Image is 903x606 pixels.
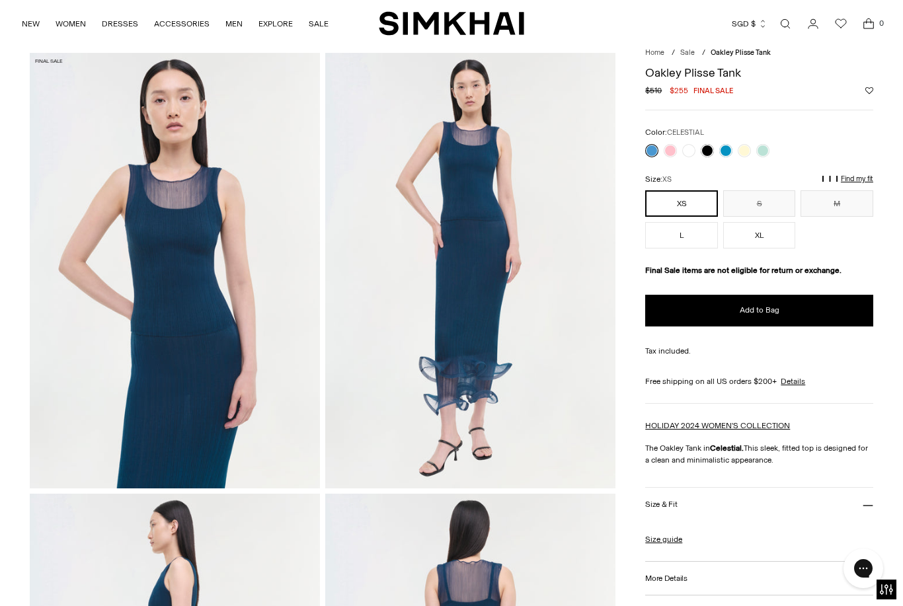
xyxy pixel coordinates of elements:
div: / [672,48,675,59]
p: The Oakley Tank in This sleek, fitted top is designed for a clean and minimalistic appearance. [645,442,873,466]
h1: Oakley Plisse Tank [645,67,873,79]
button: SGD $ [732,9,767,38]
label: Color: [645,126,704,139]
a: MEN [225,9,243,38]
strong: Celestial. [710,443,744,453]
div: / [702,48,705,59]
strong: Final Sale items are not eligible for return or exchange. [645,266,842,275]
div: Tax included. [645,345,873,357]
iframe: Gorgias live chat messenger [837,544,890,593]
button: S [723,190,796,217]
a: Home [645,48,664,57]
button: L [645,222,718,248]
a: Go to the account page [800,11,826,37]
span: Add to Bag [740,305,779,316]
button: M [801,190,873,217]
button: More Details [645,562,873,595]
a: ACCESSORIES [154,9,210,38]
nav: breadcrumbs [645,48,873,59]
a: Open search modal [772,11,799,37]
a: Details [781,375,805,387]
button: XL [723,222,796,248]
a: NEW [22,9,40,38]
span: 0 [875,17,887,29]
a: WOMEN [56,9,86,38]
span: XS [662,175,672,184]
a: HOLIDAY 2024 WOMEN'S COLLECTION [645,421,790,430]
s: $510 [645,85,662,96]
a: Size guide [645,533,682,545]
img: Oakley Plisse Tank [30,53,320,488]
a: SALE [309,9,329,38]
label: Size: [645,173,672,186]
h3: More Details [645,574,687,583]
span: CELESTIAL [667,128,704,137]
button: Add to Bag [645,295,873,326]
a: Wishlist [828,11,854,37]
button: Add to Wishlist [865,87,873,95]
h3: Size & Fit [645,500,677,509]
div: Free shipping on all US orders $200+ [645,375,873,387]
a: Sale [680,48,695,57]
button: Size & Fit [645,488,873,521]
a: Open cart modal [855,11,882,37]
button: XS [645,190,718,217]
img: Oakley Plisse Tank [325,53,615,488]
span: $255 [670,85,688,96]
a: EXPLORE [258,9,293,38]
span: Oakley Plisse Tank [711,48,771,57]
a: SIMKHAI [379,11,524,36]
a: DRESSES [102,9,138,38]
